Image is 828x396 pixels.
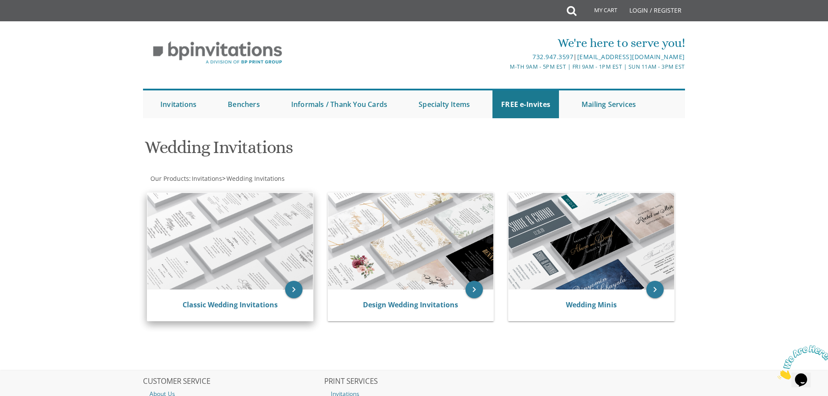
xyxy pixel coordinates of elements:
iframe: chat widget [774,342,828,383]
img: Design Wedding Invitations [328,193,494,290]
a: Our Products [150,174,189,183]
a: [EMAIL_ADDRESS][DOMAIN_NAME] [577,53,685,61]
div: | [324,52,685,62]
div: M-Th 9am - 5pm EST | Fri 9am - 1pm EST | Sun 11am - 3pm EST [324,62,685,71]
a: Wedding Invitations [226,174,285,183]
a: keyboard_arrow_right [285,281,303,298]
a: 732.947.3597 [532,53,573,61]
h2: PRINT SERVICES [324,377,504,386]
img: Chat attention grabber [3,3,57,38]
div: We're here to serve you! [324,34,685,52]
a: Wedding Minis [566,300,617,309]
a: Invitations [191,174,222,183]
a: FREE e-Invites [492,90,559,118]
a: Classic Wedding Invitations [183,300,278,309]
img: BP Invitation Loft [143,35,292,71]
a: keyboard_arrow_right [646,281,664,298]
a: Specialty Items [410,90,479,118]
h2: CUSTOMER SERVICE [143,377,323,386]
a: Benchers [219,90,269,118]
a: Informals / Thank You Cards [283,90,396,118]
a: Invitations [152,90,205,118]
a: Design Wedding Invitations [363,300,458,309]
a: keyboard_arrow_right [466,281,483,298]
div: : [143,174,414,183]
h1: Wedding Invitations [145,138,499,163]
span: > [222,174,285,183]
a: Mailing Services [573,90,645,118]
a: My Cart [575,1,623,23]
span: Invitations [192,174,222,183]
img: Wedding Minis [509,193,674,290]
img: Classic Wedding Invitations [147,193,313,290]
